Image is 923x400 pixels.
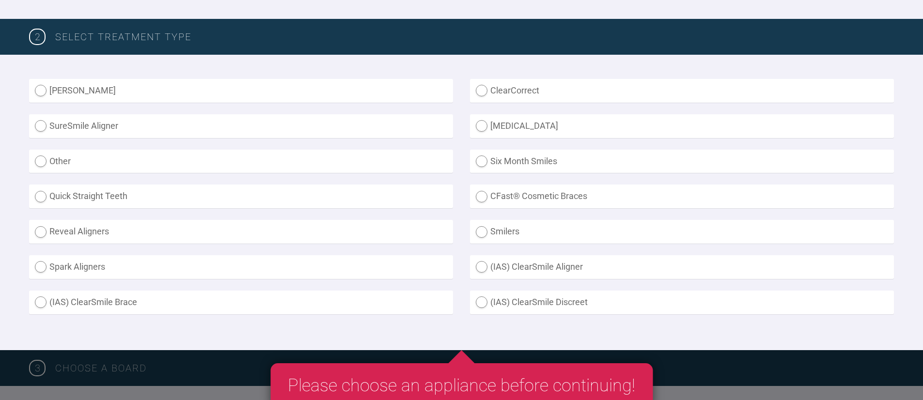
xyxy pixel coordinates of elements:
label: Smilers [470,220,894,244]
h3: SELECT TREATMENT TYPE [55,29,894,45]
label: [MEDICAL_DATA] [470,114,894,138]
label: CFast® Cosmetic Braces [470,185,894,208]
label: ClearCorrect [470,79,894,103]
label: Spark Aligners [29,255,453,279]
label: SureSmile Aligner [29,114,453,138]
label: (IAS) ClearSmile Brace [29,291,453,314]
label: [PERSON_NAME] [29,79,453,103]
label: Other [29,150,453,173]
label: (IAS) ClearSmile Discreet [470,291,894,314]
label: (IAS) ClearSmile Aligner [470,255,894,279]
span: 2 [29,29,46,45]
label: Six Month Smiles [470,150,894,173]
label: Reveal Aligners [29,220,453,244]
label: Quick Straight Teeth [29,185,453,208]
